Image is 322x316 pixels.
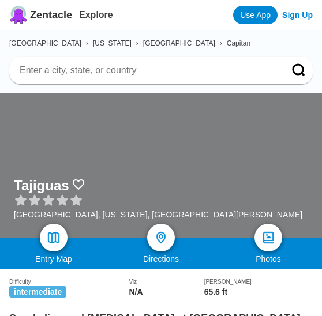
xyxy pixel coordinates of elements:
[40,224,68,251] a: map
[93,39,132,47] a: [US_STATE]
[86,39,88,47] span: ›
[220,39,222,47] span: ›
[204,287,313,296] div: 65.6 ft
[107,254,215,264] div: Directions
[14,178,69,194] h1: Tajiguas
[254,224,282,251] a: photos
[261,231,275,244] img: photos
[136,39,138,47] span: ›
[129,287,204,296] div: N/A
[129,279,204,285] div: Viz
[282,10,313,20] a: Sign Up
[233,6,278,24] a: Use App
[30,9,72,21] span: Zentacle
[47,231,61,244] img: map
[9,6,28,24] img: Zentacle logo
[14,210,302,219] div: [GEOGRAPHIC_DATA], [US_STATE], [GEOGRAPHIC_DATA][PERSON_NAME]
[204,279,313,285] div: [PERSON_NAME]
[227,39,250,47] a: Capitan
[154,231,168,244] img: directions
[9,6,72,24] a: Zentacle logoZentacle
[215,254,322,264] div: Photos
[143,39,215,47] a: [GEOGRAPHIC_DATA]
[9,279,129,285] div: Difficulty
[9,286,66,298] span: intermediate
[18,65,276,76] input: Enter a city, state, or country
[79,10,113,20] a: Explore
[9,39,81,47] a: [GEOGRAPHIC_DATA]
